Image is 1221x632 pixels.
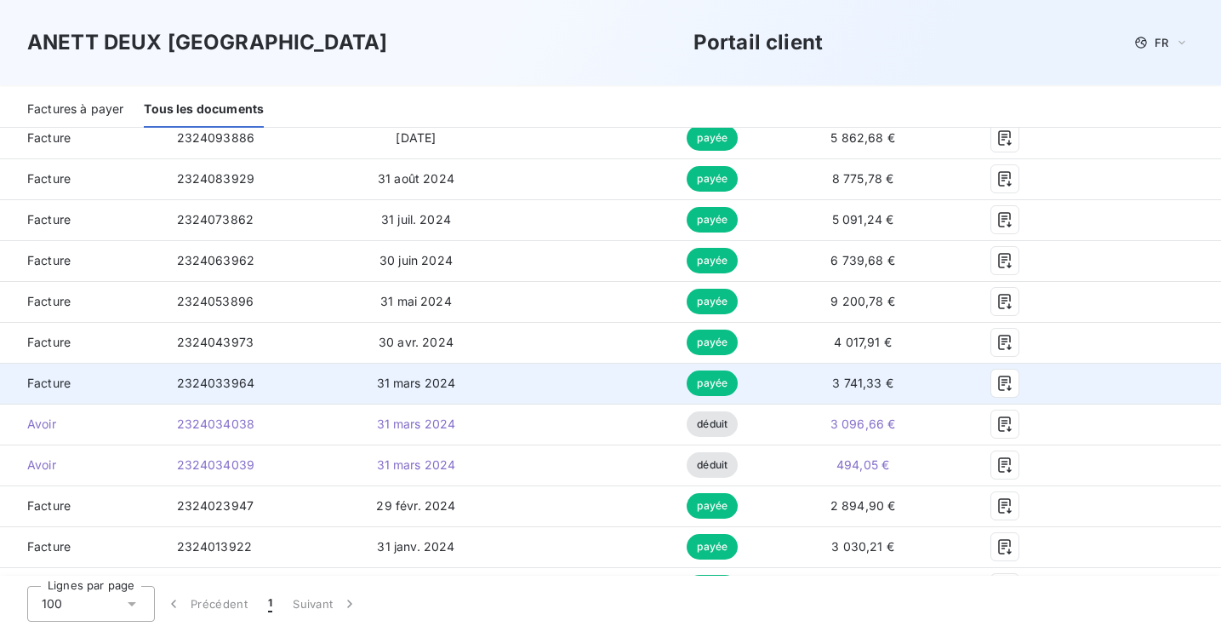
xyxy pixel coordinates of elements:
span: 31 mars 2024 [377,457,456,472]
span: [DATE] [396,130,436,145]
span: 2324043973 [177,335,254,349]
span: 31 août 2024 [378,171,454,186]
span: payée [687,166,738,192]
span: 31 mars 2024 [377,417,456,431]
span: Facture [14,170,150,187]
span: payée [687,125,738,151]
span: Facture [14,334,150,351]
span: 31 juil. 2024 [381,212,451,227]
span: 2324083929 [177,171,255,186]
span: 3 096,66 € [830,417,896,431]
span: 2324034038 [177,417,255,431]
span: déduit [687,452,738,478]
span: 30 juin 2024 [379,253,453,267]
span: 5 862,68 € [830,130,895,145]
span: payée [687,493,738,519]
div: Tous les documents [144,92,264,128]
button: Précédent [155,586,258,622]
span: 2 894,90 € [830,498,896,513]
span: 2324013922 [177,539,253,554]
span: 3 741,33 € [832,376,893,390]
span: FR [1155,36,1168,49]
span: Avoir [14,457,150,474]
span: 29 févr. 2024 [376,498,455,513]
span: Facture [14,375,150,392]
h3: ANETT DEUX [GEOGRAPHIC_DATA] [27,27,387,58]
span: 9 200,78 € [830,294,895,308]
span: déduit [687,411,738,437]
span: payée [687,371,738,396]
span: 3 030,21 € [831,539,894,554]
span: Facture [14,211,150,228]
span: Avoir [14,416,150,433]
button: Suivant [282,586,368,622]
span: 30 avr. 2024 [379,335,454,349]
span: payée [687,289,738,314]
span: 5 091,24 € [832,212,894,227]
span: payée [687,575,738,600]
span: 31 janv. 2024 [377,539,454,554]
span: Facture [14,497,150,514]
span: 31 mai 2024 [380,294,452,308]
h3: Portail client [693,27,823,58]
span: 2324093886 [177,130,255,145]
span: 2324053896 [177,294,254,308]
button: 1 [258,586,282,622]
span: 1 [268,595,272,612]
span: 2324033964 [177,376,255,390]
span: 2324073862 [177,212,254,227]
span: Facture [14,252,150,269]
span: 494,05 € [836,457,889,472]
span: payée [687,207,738,233]
span: payée [687,330,738,355]
span: 2324023947 [177,498,254,513]
span: 8 775,78 € [832,171,894,186]
span: Facture [14,129,150,147]
span: payée [687,534,738,560]
span: 4 017,91 € [834,335,892,349]
span: 6 739,68 € [830,253,895,267]
span: payée [687,248,738,273]
div: Factures à payer [27,92,123,128]
span: Facture [14,538,150,555]
span: 31 mars 2024 [377,376,456,390]
span: 2324034039 [177,457,255,472]
span: 2324063962 [177,253,255,267]
span: Facture [14,293,150,310]
span: 100 [42,595,62,612]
